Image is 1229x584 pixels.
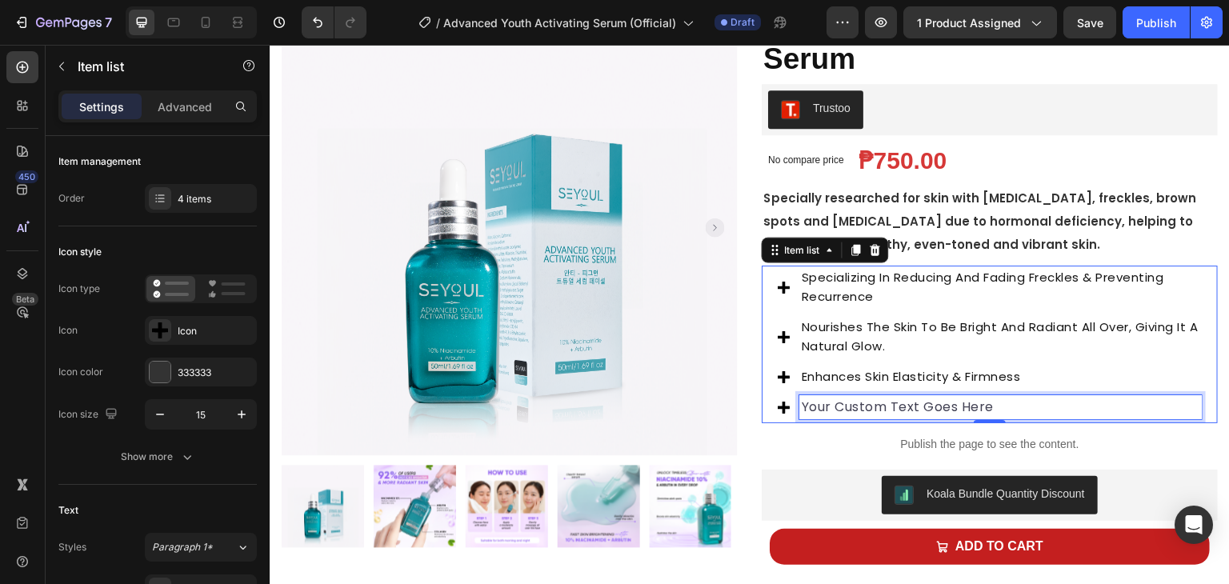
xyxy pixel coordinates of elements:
[686,494,774,508] strong: ADD TO CART
[58,323,78,338] div: Icon
[1175,506,1213,544] div: Open Intercom Messenger
[532,274,929,310] span: Nourishes the skin to be bright and radiant all over, giving it a natural glow.
[530,270,932,314] div: Rich Text Editor. Editing area: main
[625,441,644,460] img: COGWoM-s-4MDEAE=.png
[58,154,141,169] div: Item management
[1077,16,1103,30] span: Save
[492,391,948,408] p: Publish the page to see the content.
[1123,6,1190,38] button: Publish
[500,484,940,520] button: <span style="font-size:16px;"><strong>ADD TO CART</strong></span>
[302,6,366,38] div: Undo/Redo
[58,442,257,471] button: Show more
[494,145,927,208] strong: Specially researched for skin with [MEDICAL_DATA], freckles, brown spots and [MEDICAL_DATA] due t...
[587,98,679,133] div: ₱750.00
[79,98,124,115] p: Settings
[58,245,102,259] div: Icon style
[436,14,440,31] span: /
[511,55,530,74] img: Trustoo.png
[532,224,895,260] span: Specializing in reducing and fading freckles & preventing recurrence
[178,192,253,206] div: 4 items
[917,14,1021,31] span: 1 product assigned
[152,540,213,554] span: Paragraph 1*
[731,15,755,30] span: Draft
[58,282,100,296] div: Icon type
[498,46,594,84] button: Trustoo
[532,323,751,340] span: Enhances skin elasticity & firmness
[121,449,195,465] div: Show more
[436,174,455,193] button: Carousel Next Arrow
[657,441,815,458] div: Koala Bundle Quantity Discount
[543,55,581,72] div: Trustoo
[1136,14,1176,31] div: Publish
[492,141,948,213] div: Rich Text Editor. Editing area: main
[178,324,253,338] div: Icon
[158,98,212,115] p: Advanced
[58,503,78,518] div: Text
[612,431,828,470] button: Koala Bundle Quantity Discount
[58,540,86,554] div: Styles
[78,57,214,76] p: Item list
[6,6,119,38] button: 7
[530,320,932,344] div: Rich Text Editor. Editing area: main
[105,13,112,32] p: 7
[530,350,932,374] div: Rich Text Editor. Editing area: main
[58,191,85,206] div: Order
[498,110,574,120] p: No compare price
[530,221,932,264] div: Rich Text Editor. Editing area: main
[178,366,253,380] div: 333333
[12,293,38,306] div: Beta
[1063,6,1116,38] button: Save
[443,14,676,31] span: Advanced Youth Activating Serum (Official)
[15,170,38,183] div: 450
[512,198,554,213] div: Item list
[58,404,121,426] div: Icon size
[270,45,1229,584] iframe: Design area
[903,6,1057,38] button: 1 product assigned
[145,533,257,562] button: Paragraph 1*
[532,353,930,372] p: your custom text goes here
[58,365,103,379] div: Icon color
